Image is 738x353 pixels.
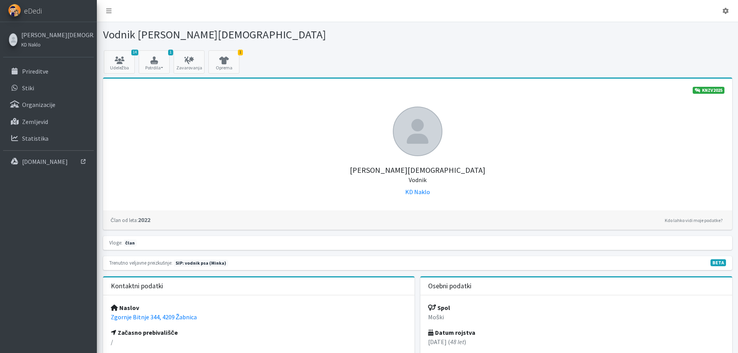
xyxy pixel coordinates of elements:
[8,4,21,17] img: eDedi
[3,64,94,79] a: Prireditve
[24,5,42,17] span: eDedi
[409,176,427,184] small: Vodnik
[428,329,475,336] strong: Datum rojstva
[174,50,205,74] a: Zavarovanja
[168,50,173,55] span: 1
[109,260,172,266] small: Trenutno veljavne preizkušnje:
[3,154,94,169] a: [DOMAIN_NAME]
[111,304,139,312] strong: Naslov
[428,304,450,312] strong: Spol
[111,216,150,224] strong: 2022
[174,260,228,267] span: Naslednja preizkušnja: jesen 2026
[428,282,471,290] h3: Osebni podatki
[663,216,724,225] a: Kdo lahko vidi moje podatke?
[3,114,94,129] a: Zemljevid
[109,239,122,246] small: Vloge:
[21,40,92,49] a: KD Naklo
[22,118,48,126] p: Zemljevid
[21,41,41,48] small: KD Naklo
[111,337,407,346] p: /
[238,50,243,55] span: 1
[3,97,94,112] a: Organizacije
[139,50,170,74] button: 1 Potrdila
[111,156,724,184] h5: [PERSON_NAME][DEMOGRAPHIC_DATA]
[111,217,138,223] small: Član od leta:
[111,329,178,336] strong: Začasno prebivališče
[428,337,724,346] p: [DATE] ( )
[3,131,94,146] a: Statistika
[111,313,197,321] a: Zgornje Bitnje 344, 4209 Žabnica
[104,50,135,74] a: 14 Udeležba
[22,101,55,108] p: Organizacije
[710,259,726,266] span: V fazi razvoja
[693,87,724,94] a: KNZV2025
[22,84,34,92] p: Stiki
[405,188,430,196] a: KD Naklo
[131,50,138,55] span: 14
[22,158,68,165] p: [DOMAIN_NAME]
[22,134,48,142] p: Statistika
[428,312,724,322] p: Moški
[208,50,239,74] a: 1 Oprema
[124,239,137,246] span: član
[103,28,415,41] h1: Vodnik [PERSON_NAME][DEMOGRAPHIC_DATA]
[22,67,48,75] p: Prireditve
[21,30,92,40] a: [PERSON_NAME][DEMOGRAPHIC_DATA]
[3,80,94,96] a: Stiki
[111,282,163,290] h3: Kontaktni podatki
[450,338,464,346] em: 48 let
